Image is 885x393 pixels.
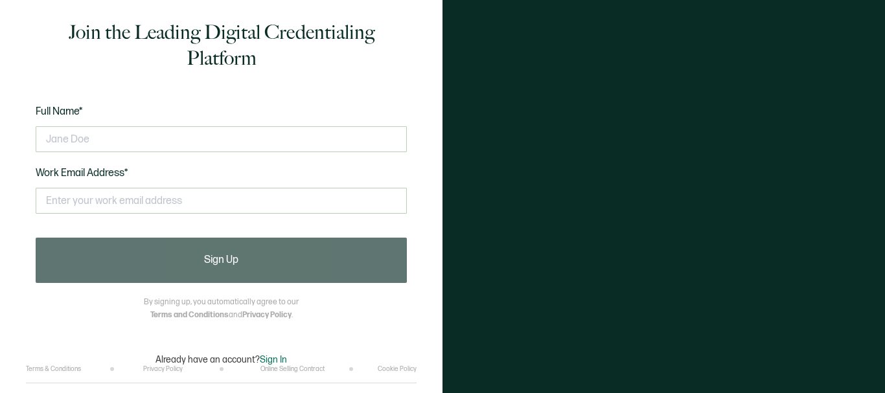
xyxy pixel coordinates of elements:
span: Sign Up [204,255,238,265]
a: Privacy Policy [143,365,183,373]
a: Cookie Policy [378,365,417,373]
input: Jane Doe [36,126,407,152]
span: Full Name* [36,106,83,118]
h1: Join the Leading Digital Credentialing Platform [36,19,407,71]
a: Terms and Conditions [150,310,229,320]
span: Sign In [260,354,287,365]
input: Enter your work email address [36,188,407,214]
a: Terms & Conditions [26,365,81,373]
a: Online Selling Contract [260,365,325,373]
a: Privacy Policy [242,310,292,320]
span: Work Email Address* [36,167,128,179]
p: By signing up, you automatically agree to our and . [144,296,299,322]
p: Already have an account? [155,354,287,365]
button: Sign Up [36,238,407,283]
